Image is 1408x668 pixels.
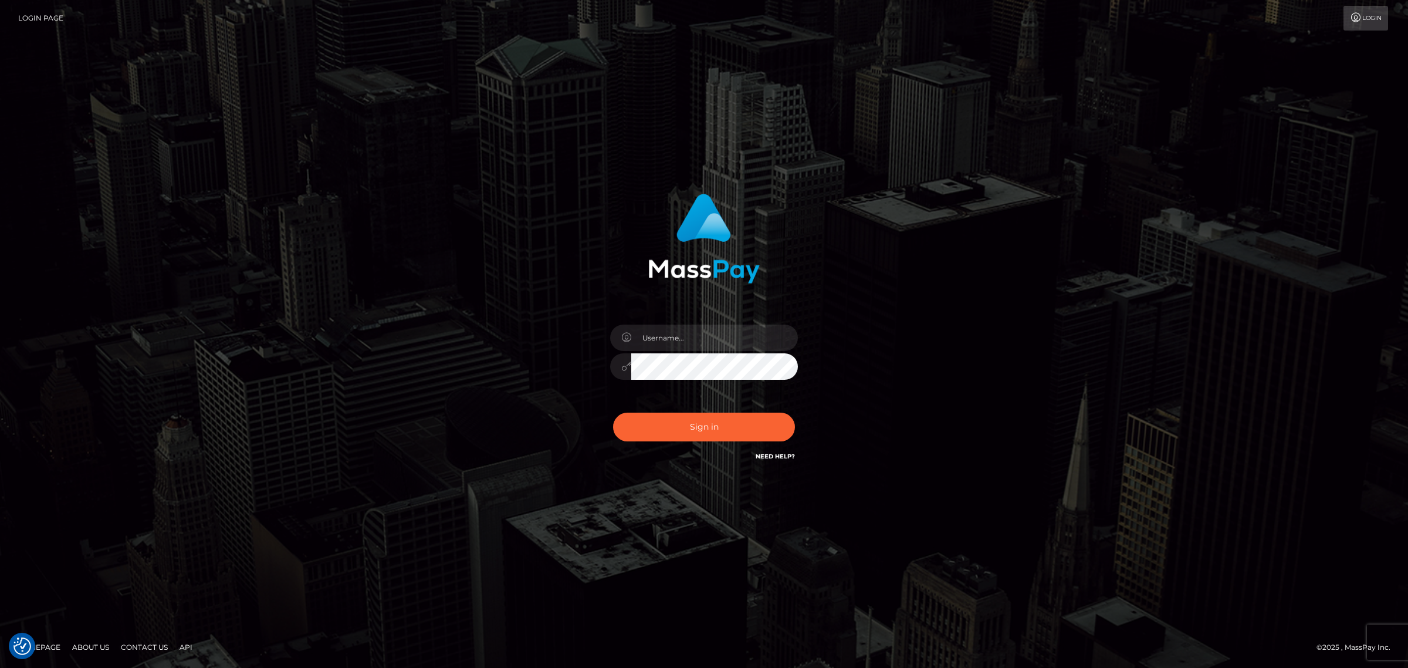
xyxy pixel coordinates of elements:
a: Homepage [13,638,65,656]
a: Need Help? [756,453,795,460]
img: MassPay Login [648,194,760,284]
a: Login Page [18,6,63,31]
button: Consent Preferences [13,637,31,655]
a: Login [1343,6,1388,31]
input: Username... [631,325,798,351]
a: About Us [67,638,114,656]
a: Contact Us [116,638,172,656]
div: © 2025 , MassPay Inc. [1316,641,1399,654]
img: Revisit consent button [13,637,31,655]
a: API [175,638,197,656]
button: Sign in [613,413,795,441]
